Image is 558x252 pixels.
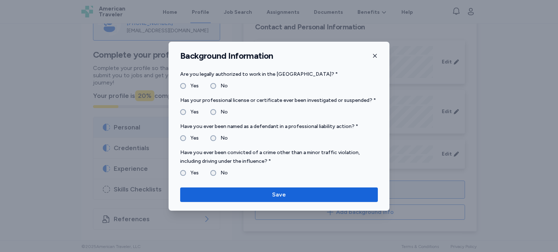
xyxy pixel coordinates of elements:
[180,187,378,202] button: Save
[180,70,378,79] label: Are you legally authorized to work in the [GEOGRAPHIC_DATA]? *
[186,82,199,90] label: Yes
[216,169,228,177] label: No
[216,82,228,90] label: No
[216,134,228,142] label: No
[272,190,286,199] span: Save
[216,108,228,116] label: No
[186,134,199,142] label: Yes
[180,96,378,105] label: Has your professional license or certificate ever been investigated or suspended? *
[186,169,199,177] label: Yes
[186,108,199,116] label: Yes
[180,50,273,61] h1: Background Information
[180,122,378,131] label: Have you ever been named as a defendant in a professional liability action? *
[180,148,378,166] label: Have you ever been convicted of a crime other than a minor traffic violation, including driving u...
